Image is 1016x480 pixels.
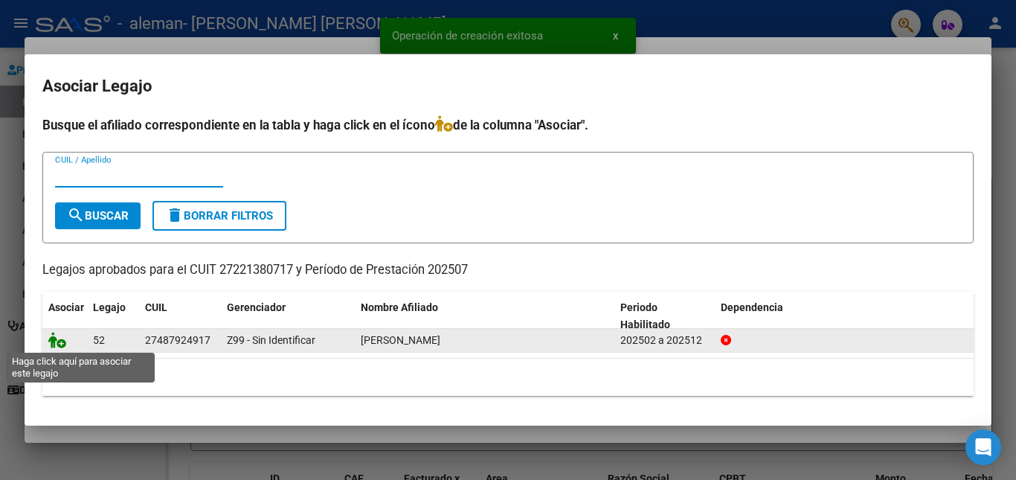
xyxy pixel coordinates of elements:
[620,301,670,330] span: Periodo Habilitado
[42,292,87,341] datatable-header-cell: Asociar
[48,301,84,313] span: Asociar
[67,206,85,224] mat-icon: search
[145,332,210,349] div: 27487924917
[166,209,273,223] span: Borrar Filtros
[620,332,709,349] div: 202502 a 202512
[42,115,974,135] h4: Busque el afiliado correspondiente en la tabla y haga click en el ícono de la columna "Asociar".
[55,202,141,229] button: Buscar
[67,209,129,223] span: Buscar
[145,301,167,313] span: CUIL
[614,292,715,341] datatable-header-cell: Periodo Habilitado
[355,292,614,341] datatable-header-cell: Nombre Afiliado
[93,301,126,313] span: Legajo
[87,292,139,341] datatable-header-cell: Legajo
[221,292,355,341] datatable-header-cell: Gerenciador
[227,301,286,313] span: Gerenciador
[721,301,783,313] span: Dependencia
[139,292,221,341] datatable-header-cell: CUIL
[42,359,974,396] div: 1 registros
[42,261,974,280] p: Legajos aprobados para el CUIT 27221380717 y Período de Prestación 202507
[965,429,1001,465] div: Open Intercom Messenger
[361,334,440,346] span: MOYANO FELICITAS JAZMIN
[166,206,184,224] mat-icon: delete
[42,72,974,100] h2: Asociar Legajo
[93,334,105,346] span: 52
[152,201,286,231] button: Borrar Filtros
[715,292,974,341] datatable-header-cell: Dependencia
[361,301,438,313] span: Nombre Afiliado
[227,334,315,346] span: Z99 - Sin Identificar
